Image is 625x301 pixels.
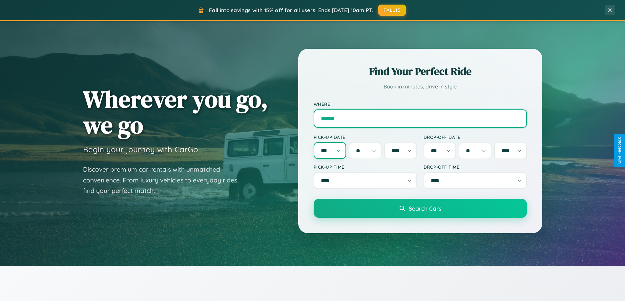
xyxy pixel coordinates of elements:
[617,137,622,164] div: Give Feedback
[83,144,198,154] h3: Begin your journey with CarGo
[314,134,417,140] label: Pick-up Date
[409,205,441,212] span: Search Cars
[314,164,417,170] label: Pick-up Time
[314,64,527,79] h2: Find Your Perfect Ride
[424,134,527,140] label: Drop-off Date
[314,101,527,107] label: Where
[314,82,527,91] p: Book in minutes, drive in style
[424,164,527,170] label: Drop-off Time
[83,86,268,138] h1: Wherever you go, we go
[314,199,527,218] button: Search Cars
[378,5,406,16] button: FALL15
[83,164,247,196] p: Discover premium car rentals with unmatched convenience. From luxury vehicles to everyday rides, ...
[209,7,373,13] span: Fall into savings with 15% off for all users! Ends [DATE] 10am PT.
